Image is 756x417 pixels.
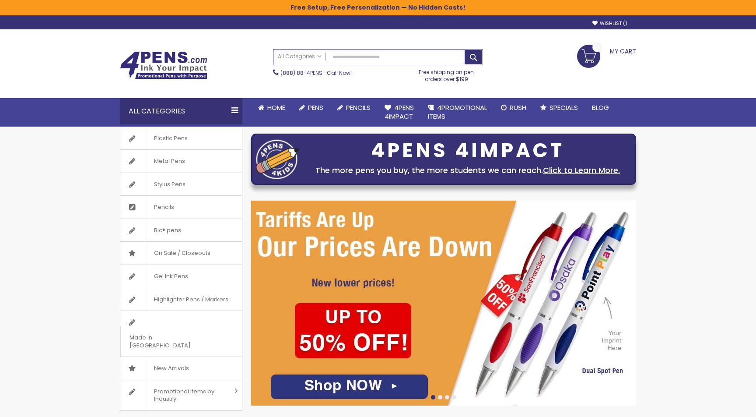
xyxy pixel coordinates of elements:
[251,201,636,406] img: /cheap-promotional-products.html
[145,288,237,311] span: Highlighter Pens / Markers
[145,219,190,242] span: Bic® pens
[280,69,322,77] a: (888) 88-4PENS
[145,380,231,410] span: Promotional Items by Industry
[267,103,285,112] span: Home
[120,150,242,173] a: Metal Pens
[585,98,616,117] a: Blog
[280,69,352,77] span: - Call Now!
[494,98,533,117] a: Rush
[304,164,631,177] div: The more pens you buy, the more students we can reach.
[145,265,197,288] span: Gel Ink Pens
[273,49,326,64] a: All Categories
[549,103,578,112] span: Specials
[145,357,198,380] span: New Arrivals
[428,103,487,121] span: 4PROMOTIONAL ITEMS
[120,265,242,288] a: Gel Ink Pens
[304,141,631,160] div: 4PENS 4IMPACT
[120,326,220,357] span: Made in [GEOGRAPHIC_DATA]
[120,173,242,196] a: Stylus Pens
[346,103,371,112] span: Pencils
[385,103,414,121] span: 4Pens 4impact
[120,98,242,124] div: All Categories
[278,53,322,60] span: All Categories
[120,127,242,150] a: Plastic Pens
[120,196,242,219] a: Pencils
[256,139,300,179] img: four_pen_logo.png
[292,98,330,117] a: Pens
[510,103,526,112] span: Rush
[251,98,292,117] a: Home
[120,242,242,265] a: On Sale / Closeouts
[145,196,183,219] span: Pencils
[330,98,378,117] a: Pencils
[120,311,242,357] a: Made in [GEOGRAPHIC_DATA]
[308,103,323,112] span: Pens
[533,98,585,117] a: Specials
[120,380,242,410] a: Promotional Items by Industry
[145,173,194,196] span: Stylus Pens
[378,98,421,127] a: 4Pens4impact
[120,357,242,380] a: New Arrivals
[120,219,242,242] a: Bic® pens
[543,165,620,176] a: Click to Learn More.
[421,98,494,127] a: 4PROMOTIONALITEMS
[120,288,242,311] a: Highlighter Pens / Markers
[145,150,194,173] span: Metal Pens
[145,127,196,150] span: Plastic Pens
[145,242,219,265] span: On Sale / Closeouts
[120,51,207,79] img: 4Pens Custom Pens and Promotional Products
[592,103,609,112] span: Blog
[592,20,627,27] a: Wishlist
[410,65,483,83] div: Free shipping on pen orders over $199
